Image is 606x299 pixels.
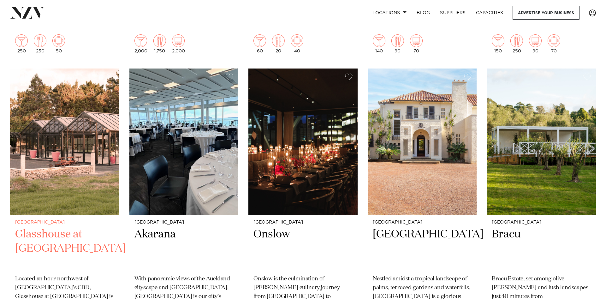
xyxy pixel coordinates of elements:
img: cocktail.png [15,34,28,47]
img: dining.png [272,34,285,47]
a: SUPPLIERS [435,6,471,20]
a: BLOG [412,6,435,20]
div: 70 [410,34,423,53]
div: 60 [253,34,266,53]
img: dining.png [391,34,404,47]
div: 40 [291,34,303,53]
small: [GEOGRAPHIC_DATA] [492,220,591,225]
img: dining.png [510,34,523,47]
small: [GEOGRAPHIC_DATA] [253,220,353,225]
img: meeting.png [291,34,303,47]
small: [GEOGRAPHIC_DATA] [15,220,114,225]
div: 250 [15,34,28,53]
div: 250 [34,34,46,53]
div: 140 [373,34,385,53]
img: dining.png [153,34,166,47]
div: 90 [391,34,404,53]
div: 1,750 [153,34,166,53]
img: theatre.png [529,34,542,47]
a: Capacities [471,6,508,20]
h2: Glasshouse at [GEOGRAPHIC_DATA] [15,227,114,270]
div: 150 [492,34,504,53]
div: 250 [510,34,523,53]
img: theatre.png [172,34,185,47]
h2: Bracu [492,227,591,270]
a: Locations [367,6,412,20]
img: cocktail.png [373,34,385,47]
div: 90 [529,34,542,53]
img: nzv-logo.png [10,7,45,18]
div: 70 [548,34,560,53]
h2: Akarana [134,227,234,270]
div: 20 [272,34,285,53]
img: meeting.png [548,34,560,47]
small: [GEOGRAPHIC_DATA] [134,220,234,225]
img: cocktail.png [134,34,147,47]
img: cocktail.png [253,34,266,47]
img: cocktail.png [492,34,504,47]
small: [GEOGRAPHIC_DATA] [373,220,472,225]
h2: Onslow [253,227,353,270]
img: meeting.png [52,34,65,47]
img: theatre.png [410,34,423,47]
img: dining.png [34,34,46,47]
h2: [GEOGRAPHIC_DATA] [373,227,472,270]
div: 2,000 [134,34,147,53]
div: 50 [52,34,65,53]
div: 2,000 [172,34,185,53]
a: Advertise your business [513,6,579,20]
